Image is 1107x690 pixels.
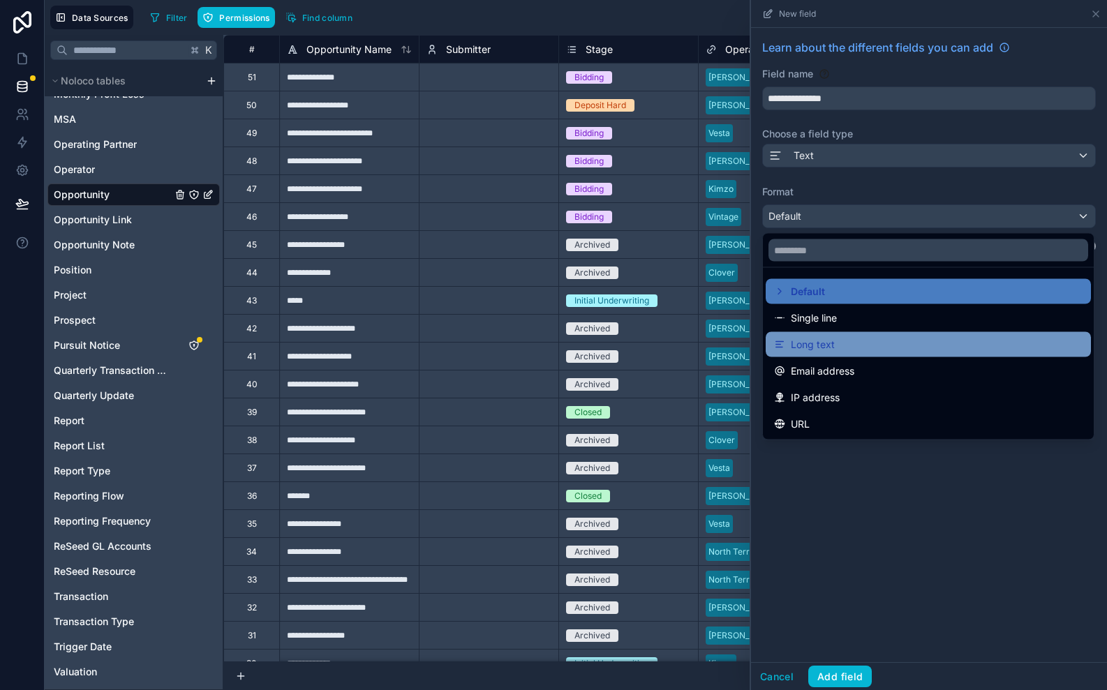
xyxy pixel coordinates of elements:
[246,100,257,111] div: 50
[791,310,837,327] span: Single line
[574,518,610,530] div: Archived
[246,239,257,250] div: 45
[54,389,134,403] span: Quarterly Update
[574,155,604,167] div: Bidding
[791,416,810,433] span: URL
[54,363,172,377] span: Quarterly Transaction Disclosure
[708,406,776,419] div: [PERSON_NAME]
[47,259,220,281] a: Position
[574,629,610,642] div: Archived
[247,463,257,474] div: 37
[47,485,220,507] a: Reporting Flow
[144,7,193,28] button: Filter
[248,72,256,83] div: 51
[54,238,135,252] span: Opportunity Note
[708,127,730,140] div: Vesta
[574,239,610,251] div: Archived
[246,128,257,139] div: 49
[246,295,257,306] div: 43
[791,389,840,406] span: IP address
[302,13,352,23] span: Find column
[54,615,134,629] span: Transaction Type
[219,13,269,23] span: Permissions
[708,490,776,502] div: [PERSON_NAME]
[54,338,120,352] span: Pursuit Notice
[47,183,220,206] a: Opportunity
[54,263,91,277] span: Position
[54,539,151,553] span: ReSeed GL Accounts
[47,610,220,633] a: Transaction Type
[725,43,808,57] span: Operating Partner
[47,510,220,532] a: Reporting Frequency
[54,514,151,528] span: Reporting Frequency
[47,535,220,557] a: ReSeed GL Accounts
[235,44,269,54] div: #
[708,546,764,558] div: North Terrace
[47,158,220,181] a: Operator
[574,294,649,307] div: Initial Underwriting
[54,288,87,302] span: Project
[47,410,220,432] a: Report
[247,490,257,502] div: 36
[47,133,220,156] a: Operating Partner
[708,71,776,84] div: [PERSON_NAME]
[574,99,626,112] div: Deposit Hard
[47,636,220,658] a: Trigger Date
[791,336,835,353] span: Long text
[708,239,776,251] div: [PERSON_NAME]
[306,43,392,57] span: Opportunity Name
[708,350,803,363] div: [PERSON_NAME] House
[198,7,274,28] button: Permissions
[708,378,803,391] div: [PERSON_NAME] House
[446,43,491,57] span: Submitter
[574,350,610,363] div: Archived
[61,74,126,88] span: Noloco tables
[247,602,257,613] div: 32
[54,489,124,503] span: Reporting Flow
[574,406,602,419] div: Closed
[47,309,220,331] a: Prospect
[574,267,610,279] div: Archived
[791,283,825,300] span: Default
[708,629,776,642] div: [PERSON_NAME]
[47,384,220,407] a: Quarterly Update
[247,574,257,585] div: 33
[45,66,223,689] div: scrollable content
[247,435,257,446] div: 38
[574,462,610,474] div: Archived
[708,183,734,195] div: Kimzo
[247,518,257,530] div: 35
[574,601,610,614] div: Archived
[791,363,854,380] span: Email address
[54,564,135,578] span: ReSeed Resource
[574,546,610,558] div: Archived
[708,573,764,586] div: North Terrace
[708,462,730,474] div: Vesta
[47,661,220,683] a: Valuation
[246,156,257,167] div: 48
[47,284,220,306] a: Project
[54,313,96,327] span: Prospect
[204,45,214,55] span: K
[574,657,649,670] div: Initial Underwriting
[246,267,258,278] div: 44
[54,464,110,478] span: Report Type
[54,439,105,453] span: Report List
[54,188,110,202] span: Opportunity
[54,414,84,428] span: Report
[47,560,220,583] a: ReSeed Resource
[47,108,220,130] a: MSA
[708,294,776,307] div: [PERSON_NAME]
[47,71,200,91] button: Noloco tables
[574,573,610,586] div: Archived
[72,13,128,23] span: Data Sources
[54,163,95,177] span: Operator
[574,434,610,447] div: Archived
[708,155,776,167] div: [PERSON_NAME]
[54,640,112,654] span: Trigger Date
[246,211,257,223] div: 46
[574,71,604,84] div: Bidding
[708,267,735,279] div: Clover
[47,585,220,608] a: Transaction
[246,658,257,669] div: 30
